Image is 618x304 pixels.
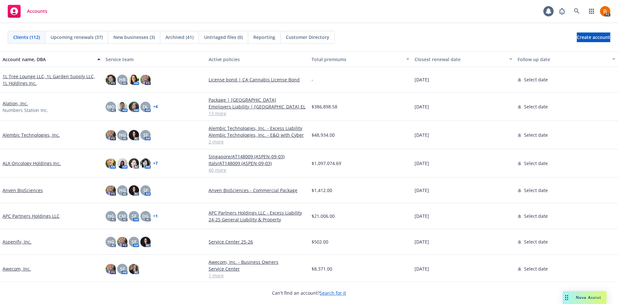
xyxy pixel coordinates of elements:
[119,213,126,219] span: CM
[106,185,116,196] img: photo
[108,238,114,245] span: HG
[119,76,126,83] span: HB
[415,265,429,272] span: [DATE]
[209,125,306,132] a: Alembic Technologies, Inc. - Excess Liability
[556,5,568,18] a: Report a Bug
[3,187,43,194] a: Anven BioSciences
[312,132,335,138] span: $48,934.00
[524,76,548,83] span: Select date
[129,130,139,140] img: photo
[524,238,548,245] span: Select date
[3,213,60,219] a: APC Partners Holdings LLC
[209,56,306,63] div: Active policies
[415,132,429,138] span: [DATE]
[153,105,158,109] a: + 4
[129,75,139,85] img: photo
[117,237,127,247] img: photo
[209,238,306,245] a: Service Center 25-26
[312,187,332,194] span: $1,412.00
[209,97,306,103] a: Package | [GEOGRAPHIC_DATA]
[415,103,429,110] span: [DATE]
[140,158,151,169] img: photo
[108,213,114,219] span: HG
[585,5,598,18] a: Switch app
[119,132,126,138] span: HG
[106,158,116,169] img: photo
[106,56,203,63] div: Service team
[206,51,309,67] button: Active policies
[209,153,306,160] a: Singapore/AT148009 (ASPEN-09-03)
[140,237,151,247] img: photo
[577,32,610,42] a: Create account
[312,213,335,219] span: $21,006.00
[51,34,103,41] span: Upcoming renewals (37)
[563,291,606,304] button: Nova Assist
[209,265,306,272] a: Service Center
[415,213,429,219] span: [DATE]
[272,290,346,296] span: Can't find an account?
[209,76,306,83] a: License bond | CA Cannabis License Bond
[209,132,306,138] a: Alembic Technologies, Inc. - E&O with Cyber
[312,76,313,83] span: -
[106,264,116,274] img: photo
[129,185,139,196] img: photo
[3,238,32,245] a: Aspenify, Inc.
[13,34,40,41] span: Clients (112)
[143,132,148,138] span: SF
[132,238,136,245] span: SF
[524,132,548,138] span: Select date
[524,103,548,110] span: Select date
[3,132,60,138] a: Alembic Technologies, Inc.
[563,291,571,304] div: Drag to move
[209,103,306,110] a: Employers Liability | [GEOGRAPHIC_DATA] EL
[119,187,126,194] span: HG
[209,259,306,265] a: Awecom, Inc. - Business Owners
[515,51,618,67] button: Follow up date
[209,110,306,117] a: 13 more
[576,295,601,300] span: Nova Assist
[524,213,548,219] span: Select date
[415,76,429,83] span: [DATE]
[117,102,127,112] img: photo
[415,160,429,167] span: [DATE]
[524,265,548,272] span: Select date
[3,56,93,63] div: Account name, DBA
[209,216,306,223] a: 24-25 General Liability & Property
[415,187,429,194] span: [DATE]
[209,160,306,167] a: Italy/AT148009 (ASPEN-09-03)
[412,51,515,67] button: Closest renewal date
[143,103,148,110] span: DL
[204,34,243,41] span: Untriaged files (0)
[27,9,47,14] span: Accounts
[309,51,412,67] button: Total premiums
[165,34,193,41] span: Archived (41)
[415,238,429,245] span: [DATE]
[286,34,329,41] span: Customer Directory
[3,160,61,167] a: ALX Oncology Holdings Inc.
[5,2,50,20] a: Accounts
[209,138,306,145] a: 2 more
[524,187,548,194] span: Select date
[209,187,306,194] a: Anven BioSciences - Commercial Package
[3,265,31,272] a: Awecom, Inc.
[153,161,158,165] a: + 7
[312,103,337,110] span: $386,898.58
[120,265,125,272] span: SF
[312,56,402,63] div: Total premiums
[209,272,306,279] a: 1 more
[209,209,306,216] a: APC Partners Holdings LLC - Excess Liability
[132,213,136,219] span: SF
[524,160,548,167] span: Select date
[3,100,28,107] a: Alation, Inc.
[140,75,151,85] img: photo
[142,213,149,219] span: DG
[209,167,306,173] a: 40 more
[312,265,332,272] span: $8,371.00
